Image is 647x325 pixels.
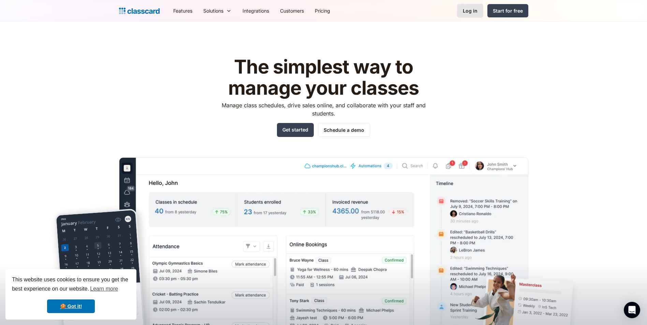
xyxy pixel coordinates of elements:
[463,7,477,14] div: Log in
[457,4,483,18] a: Log in
[119,6,160,16] a: home
[493,7,523,14] div: Start for free
[12,276,130,294] span: This website uses cookies to ensure you get the best experience on our website.
[277,123,314,137] a: Get started
[309,3,336,18] a: Pricing
[47,299,95,313] a: dismiss cookie message
[198,3,237,18] div: Solutions
[89,284,119,294] a: learn more about cookies
[215,101,432,118] p: Manage class schedules, drive sales online, and collaborate with your staff and students.
[275,3,309,18] a: Customers
[487,4,528,17] a: Start for free
[215,57,432,98] h1: The simplest way to manage your classes
[624,302,640,318] div: Open Intercom Messenger
[203,7,223,14] div: Solutions
[237,3,275,18] a: Integrations
[168,3,198,18] a: Features
[5,269,136,320] div: cookieconsent
[318,123,370,137] a: Schedule a demo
